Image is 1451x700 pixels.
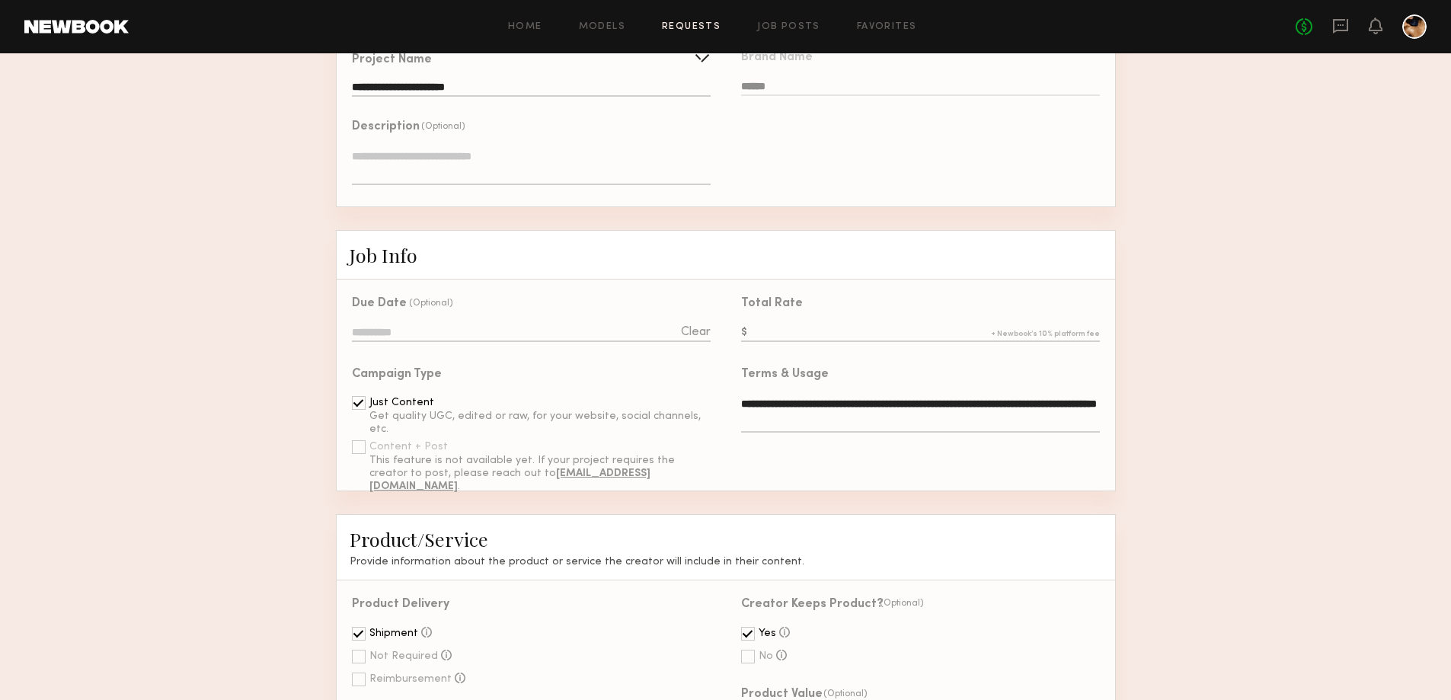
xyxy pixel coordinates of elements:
b: [EMAIL_ADDRESS][DOMAIN_NAME] [369,468,650,491]
div: Terms & Usage [741,369,829,381]
div: (Optional) [823,689,868,699]
div: Get quality UGC, edited or raw, for your website, social channels, etc. [369,411,710,436]
div: Creator Keeps Product? [741,599,884,611]
div: Description [352,121,420,133]
div: Just Content [369,398,434,408]
div: No [759,651,773,662]
div: Project Name [352,54,432,66]
a: Favorites [857,22,917,32]
span: Product/Service [350,526,488,551]
div: Not Required [369,651,438,662]
div: (Optional) [409,298,453,308]
div: (Optional) [421,121,465,132]
div: This feature is not available yet. If your project requires the creator to post, please reach out... [369,455,710,493]
div: (Optional) [880,598,924,609]
a: Job Posts [757,22,820,32]
div: Shipment [369,628,418,639]
div: Campaign Type [352,369,442,381]
a: Home [508,22,542,32]
div: Reimbursement [369,674,452,685]
h3: Provide information about the product or service the creator will include in their content. [350,555,1102,568]
a: Models [579,22,625,32]
div: Clear [681,326,711,339]
span: Job Info [350,242,417,267]
div: Product Delivery [352,599,449,611]
div: Content + Post [369,442,448,452]
div: Due Date [352,298,407,310]
div: Yes [759,628,776,639]
a: Requests [662,22,721,32]
div: Total Rate [741,298,803,310]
